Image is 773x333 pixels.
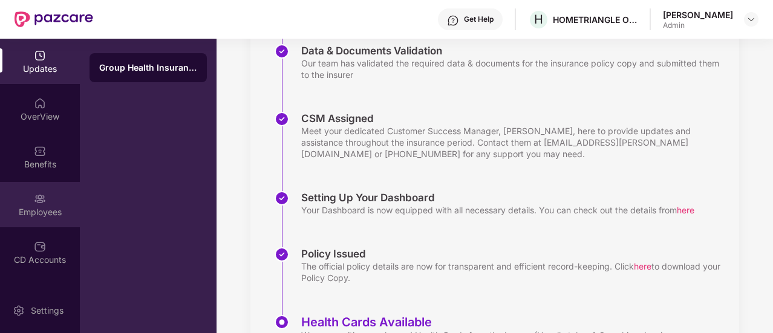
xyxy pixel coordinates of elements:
[447,15,459,27] img: svg+xml;base64,PHN2ZyBpZD0iSGVscC0zMngzMiIgeG1sbnM9Imh0dHA6Ly93d3cudzMub3JnLzIwMDAvc3ZnIiB3aWR0aD...
[275,191,289,205] img: svg+xml;base64,PHN2ZyBpZD0iU3RlcC1Eb25lLTMyeDMyIiB4bWxucz0iaHR0cDovL3d3dy53My5vcmcvMjAwMC9zdmciIH...
[275,112,289,126] img: svg+xml;base64,PHN2ZyBpZD0iU3RlcC1Eb25lLTMyeDMyIiB4bWxucz0iaHR0cDovL3d3dy53My5vcmcvMjAwMC9zdmciIH...
[301,260,727,283] div: The official policy details are now for transparent and efficient record-keeping. Click to downlo...
[663,21,733,30] div: Admin
[275,247,289,262] img: svg+xml;base64,PHN2ZyBpZD0iU3RlcC1Eb25lLTMyeDMyIiB4bWxucz0iaHR0cDovL3d3dy53My5vcmcvMjAwMC9zdmciIH...
[677,205,694,215] span: here
[15,11,93,27] img: New Pazcare Logo
[464,15,494,24] div: Get Help
[34,241,46,253] img: svg+xml;base64,PHN2ZyBpZD0iQ0RfQWNjb3VudHMiIGRhdGEtbmFtZT0iQ0QgQWNjb3VudHMiIHhtbG5zPSJodHRwOi8vd3...
[99,62,197,74] div: Group Health Insurance
[34,145,46,157] img: svg+xml;base64,PHN2ZyBpZD0iQmVuZWZpdHMiIHhtbG5zPSJodHRwOi8vd3d3LnczLm9yZy8yMDAwL3N2ZyIgd2lkdGg9Ij...
[27,305,67,317] div: Settings
[34,50,46,62] img: svg+xml;base64,PHN2ZyBpZD0iVXBkYXRlZCIgeG1sbnM9Imh0dHA6Ly93d3cudzMub3JnLzIwMDAvc3ZnIiB3aWR0aD0iMj...
[275,44,289,59] img: svg+xml;base64,PHN2ZyBpZD0iU3RlcC1Eb25lLTMyeDMyIiB4bWxucz0iaHR0cDovL3d3dy53My5vcmcvMjAwMC9zdmciIH...
[301,204,694,216] div: Your Dashboard is now equipped with all necessary details. You can check out the details from
[301,247,727,260] div: Policy Issued
[275,315,289,329] img: svg+xml;base64,PHN2ZyBpZD0iU3RlcC1BY3RpdmUtMzJ4MzIiIHhtbG5zPSJodHRwOi8vd3d3LnczLm9yZy8yMDAwL3N2Zy...
[301,125,727,160] div: Meet your dedicated Customer Success Manager, [PERSON_NAME], here to provide updates and assistan...
[34,97,46,109] img: svg+xml;base64,PHN2ZyBpZD0iSG9tZSIgeG1sbnM9Imh0dHA6Ly93d3cudzMub3JnLzIwMDAvc3ZnIiB3aWR0aD0iMjAiIG...
[301,57,727,80] div: Our team has validated the required data & documents for the insurance policy copy and submitted ...
[301,315,664,329] div: Health Cards Available
[553,14,638,25] div: HOMETRIANGLE ONLINE SERVICES PRIVATE LIMITED
[301,112,727,125] div: CSM Assigned
[301,44,727,57] div: Data & Documents Validation
[301,191,694,204] div: Setting Up Your Dashboard
[634,261,651,271] span: here
[534,12,543,27] span: H
[746,15,756,24] img: svg+xml;base64,PHN2ZyBpZD0iRHJvcGRvd24tMzJ4MzIiIHhtbG5zPSJodHRwOi8vd3d3LnczLm9yZy8yMDAwL3N2ZyIgd2...
[34,193,46,205] img: svg+xml;base64,PHN2ZyBpZD0iRW1wbG95ZWVzIiB4bWxucz0iaHR0cDovL3d3dy53My5vcmcvMjAwMC9zdmciIHdpZHRoPS...
[13,305,25,317] img: svg+xml;base64,PHN2ZyBpZD0iU2V0dGluZy0yMHgyMCIgeG1sbnM9Imh0dHA6Ly93d3cudzMub3JnLzIwMDAvc3ZnIiB3aW...
[663,9,733,21] div: [PERSON_NAME]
